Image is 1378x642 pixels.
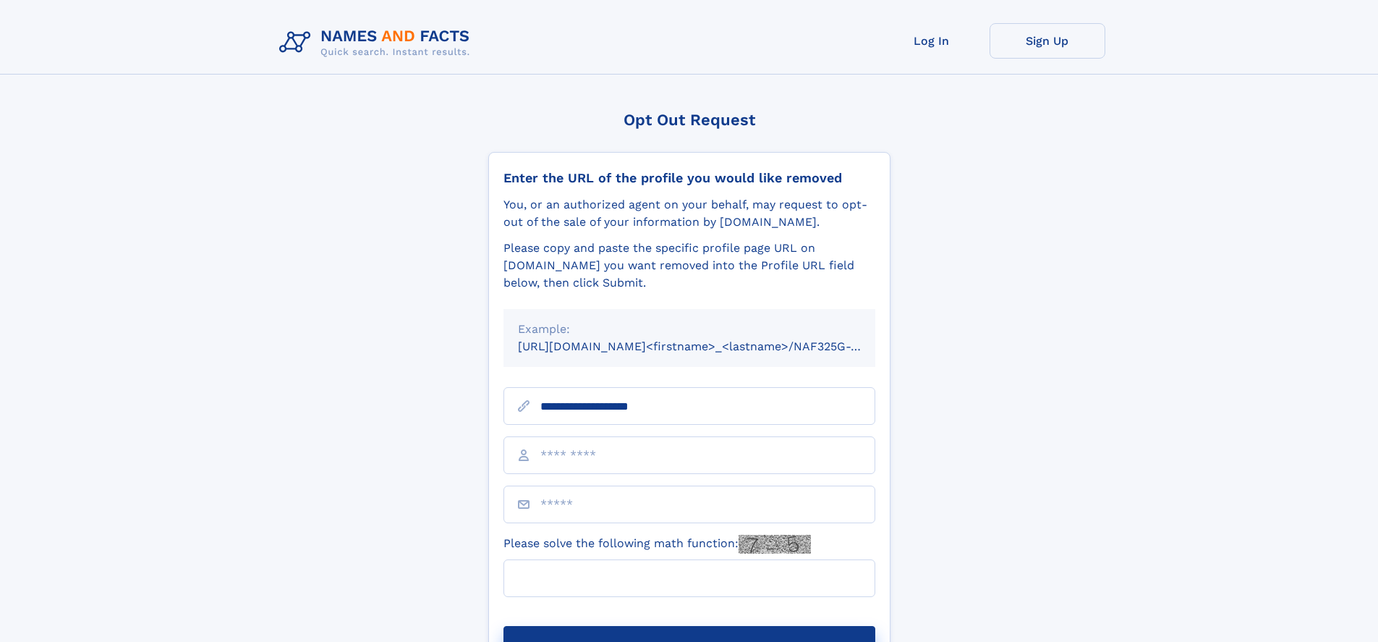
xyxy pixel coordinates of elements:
div: Opt Out Request [488,111,890,129]
div: You, or an authorized agent on your behalf, may request to opt-out of the sale of your informatio... [503,196,875,231]
a: Sign Up [990,23,1105,59]
img: Logo Names and Facts [273,23,482,62]
small: [URL][DOMAIN_NAME]<firstname>_<lastname>/NAF325G-xxxxxxxx [518,339,903,353]
a: Log In [874,23,990,59]
div: Example: [518,321,861,338]
label: Please solve the following math function: [503,535,811,554]
div: Please copy and paste the specific profile page URL on [DOMAIN_NAME] you want removed into the Pr... [503,240,875,292]
div: Enter the URL of the profile you would like removed [503,170,875,186]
